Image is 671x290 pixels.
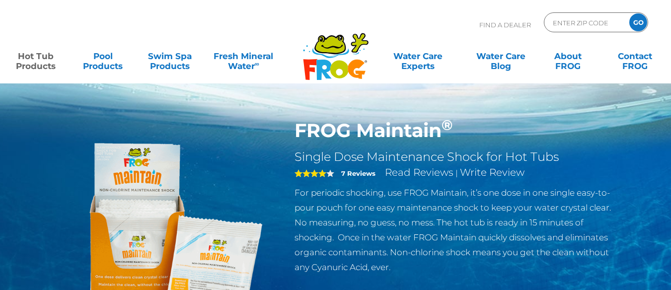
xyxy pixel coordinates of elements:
a: Water CareExperts [375,46,460,66]
sup: ® [442,116,452,134]
span: 4 [295,169,326,177]
a: Write Review [460,166,524,178]
a: Water CareBlog [475,46,527,66]
a: Hot TubProducts [10,46,62,66]
h2: Single Dose Maintenance Shock for Hot Tubs [295,149,619,164]
strong: 7 Reviews [341,169,375,177]
a: AboutFROG [542,46,594,66]
p: Find A Dealer [479,12,531,37]
a: Read Reviews [385,166,453,178]
input: GO [629,13,647,31]
img: Frog Products Logo [298,20,374,80]
h1: FROG Maintain [295,119,619,142]
span: | [455,168,458,178]
sup: ∞ [255,60,259,68]
a: Swim SpaProducts [144,46,196,66]
a: PoolProducts [77,46,129,66]
a: ContactFROG [609,46,661,66]
p: For periodic shocking, use FROG Maintain, it’s one dose in one single easy-to-pour pouch for one ... [295,185,619,275]
a: Fresh MineralWater∞ [211,46,276,66]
